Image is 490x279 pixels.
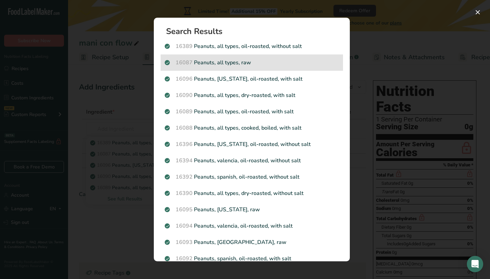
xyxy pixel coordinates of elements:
[165,189,339,197] p: Peanuts, all types, dry-roasted, without salt
[176,141,193,148] span: 16396
[467,256,483,272] div: Open Intercom Messenger
[165,42,339,50] p: Peanuts, all types, oil-roasted, without salt
[165,157,339,165] p: Peanuts, valencia, oil-roasted, without salt
[176,59,193,66] span: 16087
[176,43,193,50] span: 16389
[165,59,339,67] p: Peanuts, all types, raw
[176,255,193,262] span: 16092
[165,140,339,148] p: Peanuts, [US_STATE], oil-roasted, without salt
[165,108,339,116] p: Peanuts, all types, oil-roasted, with salt
[165,124,339,132] p: Peanuts, all types, cooked, boiled, with salt
[176,173,193,181] span: 16392
[176,124,193,132] span: 16088
[165,173,339,181] p: Peanuts, spanish, oil-roasted, without salt
[176,206,193,213] span: 16095
[165,91,339,99] p: Peanuts, all types, dry-roasted, with salt
[165,255,339,263] p: Peanuts, spanish, oil-roasted, with salt
[176,157,193,164] span: 16394
[166,27,343,35] h1: Search Results
[165,238,339,246] p: Peanuts, [GEOGRAPHIC_DATA], raw
[165,206,339,214] p: Peanuts, [US_STATE], raw
[165,75,339,83] p: Peanuts, [US_STATE], oil-roasted, with salt
[176,108,193,115] span: 16089
[176,190,193,197] span: 16390
[165,222,339,230] p: Peanuts, valencia, oil-roasted, with salt
[176,75,193,83] span: 16096
[176,239,193,246] span: 16093
[176,222,193,230] span: 16094
[176,92,193,99] span: 16090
